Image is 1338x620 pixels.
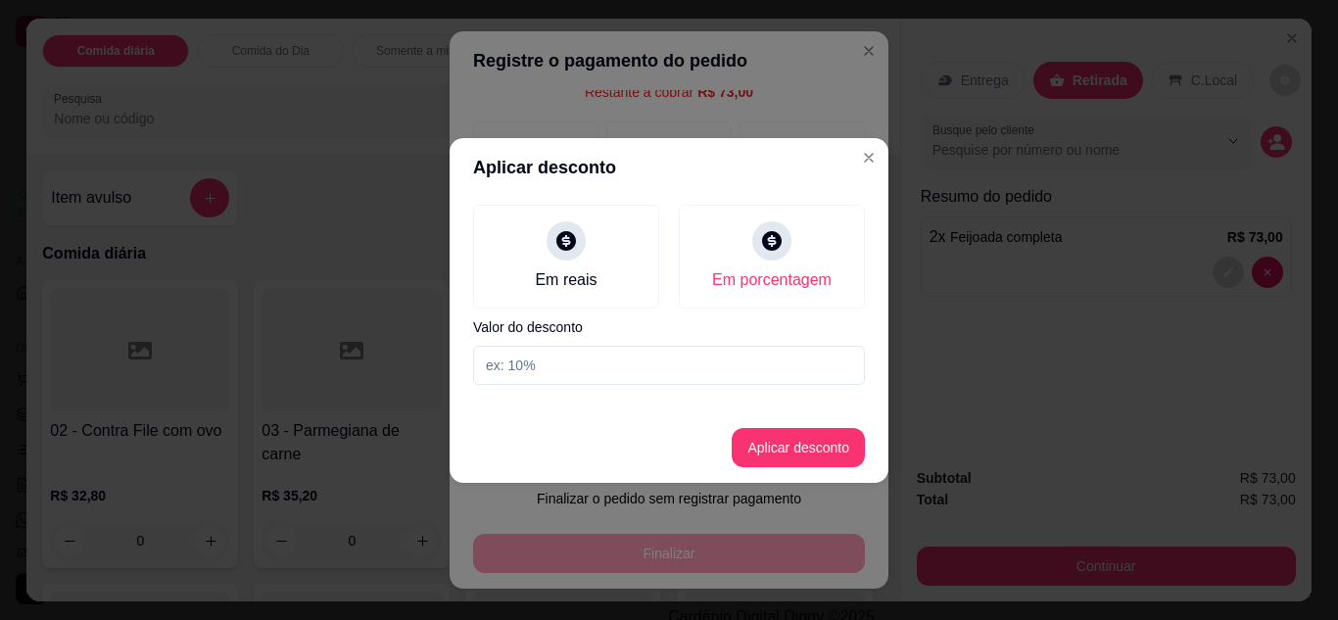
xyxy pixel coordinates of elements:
input: Valor do desconto (%) [473,346,865,385]
label: Valor do desconto [473,320,865,334]
div: Em reais [535,268,597,292]
button: Close [853,142,884,173]
div: Em porcentagem [712,268,832,292]
header: Aplicar desconto [450,138,888,197]
button: Aplicar desconto [732,428,865,467]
